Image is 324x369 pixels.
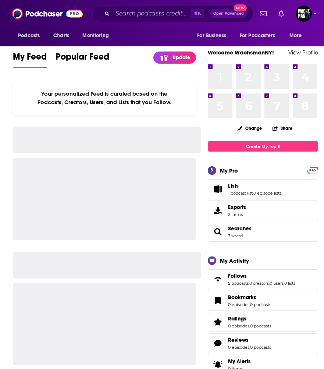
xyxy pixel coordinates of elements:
a: Show notifications dropdown [275,7,287,20]
span: Exports [210,205,225,216]
a: 0 episodes [228,302,249,307]
span: Reviews [208,333,318,353]
a: 0 podcasts [250,345,271,350]
a: 1 podcast list [228,191,253,196]
button: Change [233,124,266,133]
span: Reviews [228,337,249,343]
a: 3 saved [228,233,243,238]
span: 2 items [228,212,246,217]
img: User Profile [296,6,312,22]
a: Reviews [228,337,271,343]
span: , [249,323,250,329]
a: Create My Top 8 [208,141,318,151]
a: Follows [210,274,225,284]
div: My Activity [220,257,249,264]
span: Searches [208,222,318,242]
div: My Pro [220,167,238,174]
a: 0 podcasts [250,323,271,329]
span: Lists [228,182,239,189]
input: Search podcasts, credits, & more... [113,8,191,19]
span: Charts [53,31,69,41]
button: open menu [13,29,49,43]
a: Ratings [228,315,271,322]
button: open menu [284,29,311,43]
a: 0 episodes [228,345,249,350]
span: Podcasts [18,31,40,41]
a: Searches [210,227,225,237]
button: Show profile menu [296,6,312,22]
span: Open Advanced [213,12,244,15]
span: ⌘ K [191,9,204,18]
a: PRO [308,167,317,173]
span: , [249,345,250,350]
span: Ratings [208,312,318,332]
button: Open AdvancedNew [210,9,247,18]
a: My Feed [13,51,47,68]
span: More [289,31,302,41]
a: Ratings [210,317,225,327]
a: Popular Feed [56,51,109,68]
a: 0 podcasts [250,302,271,307]
a: Welcome WachsmanNY! [208,49,274,56]
span: Follows [208,269,318,289]
span: Exports [228,204,246,210]
span: , [284,281,284,286]
a: Update [153,52,196,64]
a: Exports [208,201,318,220]
button: open menu [77,29,118,43]
a: Lists [210,184,225,194]
span: Ratings [228,315,246,322]
img: Podchaser - Follow, Share and Rate Podcasts [12,7,83,21]
button: open menu [192,29,235,43]
span: Popular Feed [56,51,109,67]
a: View Profile [288,49,318,56]
span: My Alerts [228,358,251,365]
a: Lists [228,182,281,189]
span: Bookmarks [208,291,318,311]
a: Charts [49,29,74,43]
a: Bookmarks [210,295,225,306]
span: PRO [308,168,317,173]
a: 0 episodes [228,323,249,329]
a: Searches [228,225,252,232]
span: For Business [197,31,226,41]
span: Monitoring [82,31,108,41]
a: 0 creators [249,281,269,286]
a: Follows [228,273,295,279]
div: Search podcasts, credits, & more... [92,5,253,22]
span: Logged in as WachsmanNY [296,6,312,22]
a: 5 podcasts [228,281,249,286]
a: Show notifications dropdown [257,7,270,20]
div: Your personalized Feed is curated based on the Podcasts, Creators, Users, and Lists that you Follow. [13,81,196,115]
span: New [234,4,247,11]
button: open menu [235,29,286,43]
span: My Feed [13,51,47,67]
span: Follows [228,273,247,279]
span: , [249,302,250,307]
button: Share [272,121,293,135]
a: 0 episode lists [253,191,281,196]
span: , [249,281,249,286]
span: For Podcasters [240,31,275,41]
span: Lists [208,179,318,199]
a: Bookmarks [228,294,271,301]
a: Reviews [210,338,225,348]
a: 0 users [270,281,284,286]
p: Update [172,54,190,61]
span: , [253,191,253,196]
a: 0 lists [284,281,295,286]
span: Bookmarks [228,294,256,301]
